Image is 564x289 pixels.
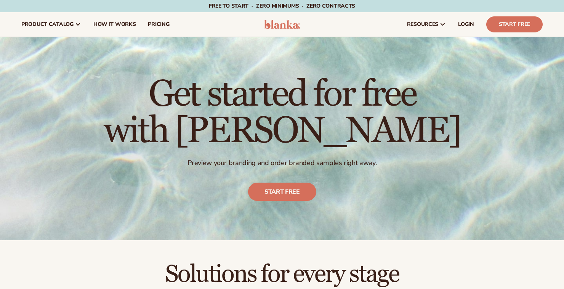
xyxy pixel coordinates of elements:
a: How It Works [87,12,142,37]
span: pricing [148,21,169,27]
span: Free to start · ZERO minimums · ZERO contracts [209,2,355,10]
a: Start free [248,183,316,201]
a: pricing [142,12,175,37]
a: LOGIN [452,12,480,37]
span: LOGIN [458,21,474,27]
a: resources [401,12,452,37]
h1: Get started for free with [PERSON_NAME] [104,76,461,149]
img: logo [264,20,300,29]
span: product catalog [21,21,74,27]
span: resources [407,21,438,27]
a: Start Free [486,16,543,32]
p: Preview your branding and order branded samples right away. [104,159,461,167]
span: How It Works [93,21,136,27]
a: product catalog [15,12,87,37]
h2: Solutions for every stage [21,262,543,287]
